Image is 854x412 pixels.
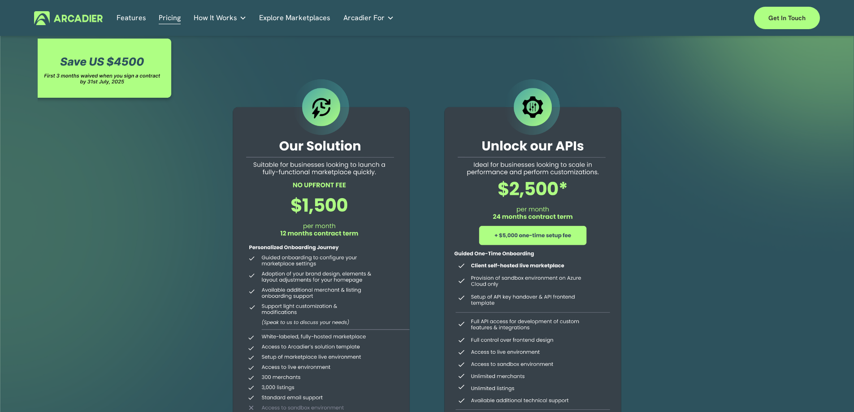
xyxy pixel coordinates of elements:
a: Explore Marketplaces [259,11,330,25]
a: Features [117,11,146,25]
a: Pricing [159,11,181,25]
img: Arcadier [34,11,103,25]
a: folder dropdown [343,11,394,25]
a: folder dropdown [194,11,247,25]
span: How It Works [194,12,237,24]
span: Arcadier For [343,12,385,24]
a: Get in touch [754,7,820,29]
